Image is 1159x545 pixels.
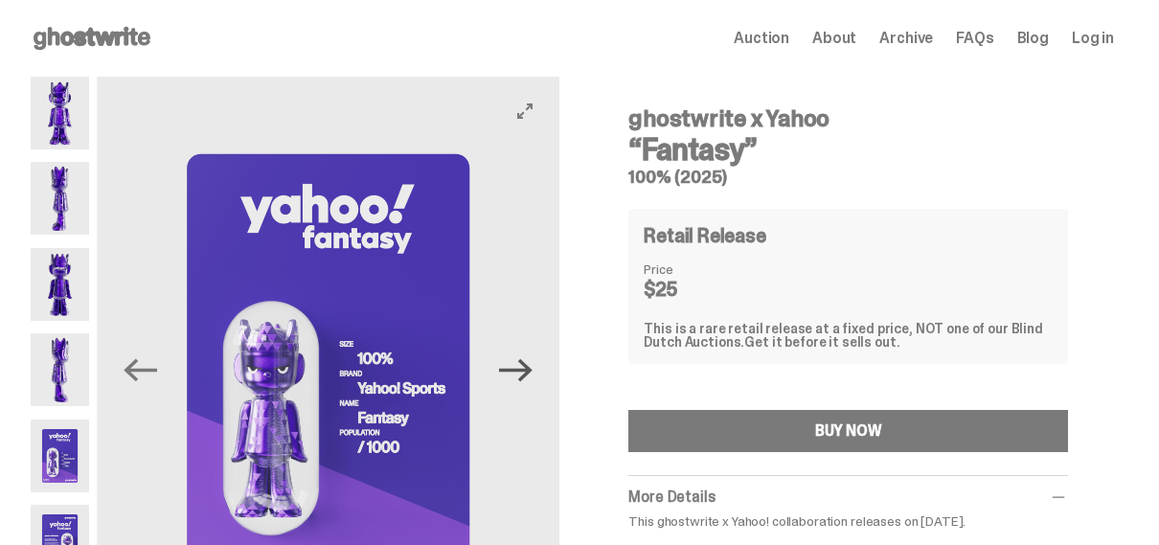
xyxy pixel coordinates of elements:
[744,333,899,351] span: Get it before it sells out.
[644,322,1053,349] div: This is a rare retail release at a fixed price, NOT one of our Blind Dutch Auctions.
[628,514,1068,528] p: This ghostwrite x Yahoo! collaboration releases on [DATE].
[628,134,1068,165] h3: “Fantasy”
[31,420,89,492] img: Yahoo-HG---5.png
[31,248,89,321] img: Yahoo-HG---3.png
[628,169,1068,186] h5: 100% (2025)
[494,349,536,391] button: Next
[628,410,1068,452] button: BUY NOW
[956,31,993,46] a: FAQs
[628,107,1068,130] h4: ghostwrite x Yahoo
[644,280,739,299] dd: $25
[812,31,856,46] a: About
[628,487,715,507] span: More Details
[1017,31,1049,46] a: Blog
[513,100,536,123] button: View full-screen
[31,333,89,406] img: Yahoo-HG---4.png
[31,77,89,149] img: Yahoo-HG---1.png
[815,423,882,439] div: BUY NOW
[1072,31,1114,46] a: Log in
[734,31,789,46] a: Auction
[31,162,89,235] img: Yahoo-HG---2.png
[644,262,739,276] dt: Price
[879,31,933,46] a: Archive
[120,349,162,391] button: Previous
[644,226,765,245] h4: Retail Release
